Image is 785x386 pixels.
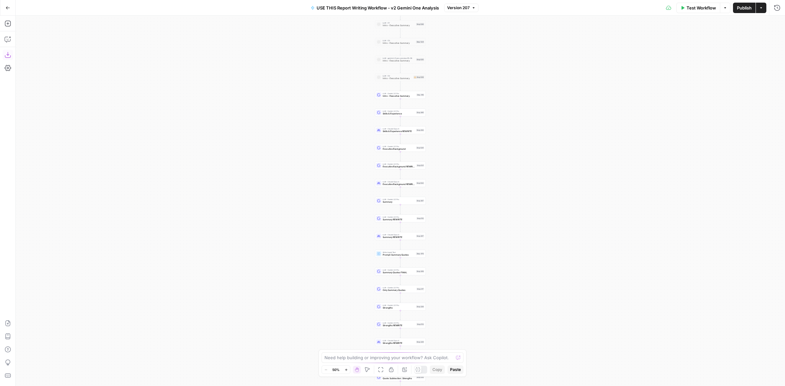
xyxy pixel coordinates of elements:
div: LLM · gemini-2.5-pro-preview-05-06Intro - Executive SummaryStep 525 [375,56,426,63]
span: LLM · Claude Opus 4 [383,233,415,236]
div: Step 476 [416,252,425,255]
span: Summary REWRITE [383,218,415,221]
span: Version 207 [447,5,470,11]
div: LLM · Claude Opus 4Strengths REWRITEStep 329 [375,338,426,346]
button: Test Workflow [676,3,720,13]
g: Edge from step_513 to step_329 [400,328,401,338]
div: Step 317 [416,288,424,291]
g: Edge from step_526 to step_524 [400,28,401,38]
span: Skills & Experience [383,112,415,115]
div: Step 520 [416,146,424,149]
div: Step 309 [416,270,424,273]
div: Step 524 [416,41,425,43]
div: Step 293 [416,129,424,132]
span: USE THIS Report Writing Workflow - v2 Gemini One Analysis [317,5,439,11]
div: Step 525 [416,58,424,61]
span: Paste [450,367,461,373]
span: LLM · Claude Opus 4 [383,339,415,342]
g: Edge from step_476 to step_309 [400,258,401,267]
div: Step 513 [416,323,424,326]
span: 50% [332,367,340,372]
div: Step 521 [416,164,424,167]
div: Step 418 [416,93,425,96]
g: Edge from step_293 to step_520 [400,134,401,143]
div: Step 512 [416,217,424,220]
div: LLM · Gemini 2.5 ProSummary REWRITEStep 512 [375,214,426,222]
span: LLM · Gemini 2.5 Pro [383,216,415,218]
g: Edge from step_417 to step_526 [400,10,401,20]
span: Executive Background [383,147,415,151]
div: Step 329 [416,341,424,344]
g: Edge from step_418 to step_360 [400,99,401,108]
span: LLM · Gemini 2.5 Pro [383,92,415,95]
span: Summary [383,200,415,204]
g: Edge from step_529 to step_418 [400,81,401,91]
span: LLM · Gemini 2.5 Pro [383,322,415,324]
button: Copy [430,365,445,374]
span: Strengths [383,306,415,310]
span: Intro - Executive Summary [383,59,415,62]
span: LLM · Gemini 2.5 Pro [383,198,415,201]
div: LLM · Claude Opus 4Summary REWRITEStep 307 [375,232,426,240]
span: Test Workflow [687,5,716,11]
div: Write Liquid TextPrompt: Summary QuotesStep 476 [375,250,426,258]
span: LLM · O3 [383,39,415,42]
div: LLM · Gemini 2.5 ProQuote Subtraction: StrengthsStep 509 [375,373,426,381]
g: Edge from step_367 to step_512 [400,205,401,214]
div: LLM · Gemini 2.5 ProStrengths REWRITEStep 513 [375,320,426,328]
g: Edge from step_520 to step_521 [400,152,401,161]
g: Edge from step_525 to step_529 [400,63,401,73]
g: Edge from step_524 to step_525 [400,46,401,55]
div: Step 367 [416,199,424,202]
div: Step 328 [416,305,424,308]
span: Quote Subtraction: Strengths [383,377,415,380]
span: Summary REWRITE [383,236,415,239]
div: LLM · Gemini 2.5 ProSkills & ExperienceStep 360 [375,109,426,116]
span: LLM · O3 [383,75,412,77]
div: LLM · O3Intro - Executive SummaryStep 524 [375,38,426,46]
g: Edge from step_309 to step_317 [400,275,401,285]
span: Only Summary Quotes [383,289,415,292]
span: Executive Background REWRITE [383,165,415,168]
span: LLM · Claude Opus 4 [383,180,415,183]
span: Intro - Executive Summary [383,94,415,98]
span: LLM · Gemini 2.5 Pro [383,304,415,307]
span: Executive Background REWRITE [383,183,415,186]
button: Version 207 [444,4,479,12]
g: Edge from step_522 to step_367 [400,187,401,196]
div: Step 307 [416,235,424,238]
span: LLM · Gemini 2.5 Pro [383,269,415,271]
span: LLM · Claude Opus 4 [383,127,415,130]
div: LLM · Claude Opus 4Executive Background REWRITEStep 522 [375,179,426,187]
button: Paste [447,365,463,374]
span: Write Liquid Text [383,251,415,254]
span: Strengths REWRITE [383,324,415,327]
span: Summary Quotes FINAL [383,271,415,274]
span: LLM · Gemini 2.5 Pro [383,286,415,289]
span: Prompt: Summary Quotes [383,253,415,257]
div: LLM · Gemini 2.5 ProOnly Summary QuotesStep 317 [375,285,426,293]
span: Intro - Executive Summary [383,24,415,27]
g: Edge from step_512 to step_307 [400,222,401,232]
div: Step 509 [416,376,424,379]
span: LLM · Gemini 2.5 Pro [383,145,415,148]
span: Strengths REWRITE [383,342,415,345]
div: LLM · Gemini 2.5 ProExecutive Background REWRITEStep 521 [375,161,426,169]
g: Edge from step_328 to step_513 [400,310,401,320]
span: Publish [737,5,752,11]
span: LLM · O1 [383,22,415,24]
div: LLM · O1Intro - Executive SummaryStep 526 [375,20,426,28]
span: Skills & Experience REWRITE [383,130,415,133]
g: Edge from step_360 to step_293 [400,116,401,126]
div: LLM · Gemini 2.5 ProSummaryStep 367 [375,197,426,205]
div: LLM · Gemini 2.5 ProExecutive BackgroundStep 520 [375,144,426,152]
button: Publish [733,3,756,13]
button: USE THIS Report Writing Workflow - v2 Gemini One Analysis [307,3,443,13]
span: LLM · Gemini 2.5 Pro [383,163,415,165]
g: Edge from step_521 to step_522 [400,169,401,179]
div: LLM · Gemini 2.5 ProSummary Quotes FINALStep 309 [375,267,426,275]
span: Intro - Executive Summary [383,42,415,45]
span: Intro - Executive Summary [383,77,412,80]
span: LLM · Gemini 2.5 Pro [383,110,415,112]
span: Copy [432,367,442,373]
